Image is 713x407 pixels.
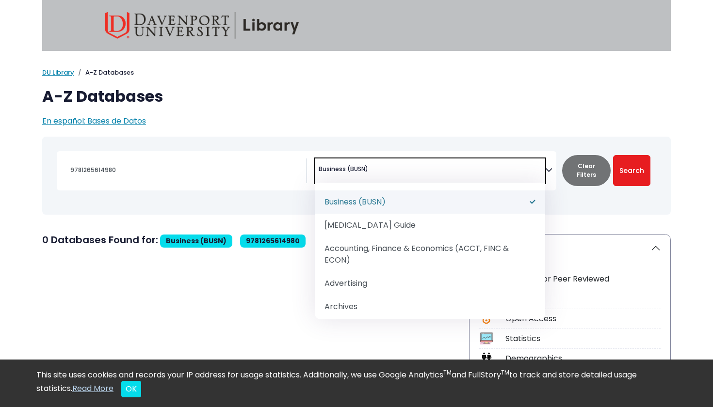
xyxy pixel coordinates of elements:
[480,332,493,345] img: Icon Statistics
[74,68,134,78] li: A-Z Databases
[315,165,368,173] li: Business (BUSN)
[246,236,300,246] span: 9781265614980
[319,165,368,173] span: Business (BUSN)
[36,369,677,397] div: This site uses cookies and records your IP address for usage statistics. Additionally, we use Goo...
[370,167,374,174] textarea: Search
[72,383,113,394] a: Read More
[501,368,509,376] sup: TM
[505,353,661,364] div: Demographics
[480,352,493,365] img: Icon Demographics
[315,295,545,318] li: Archives
[160,235,232,248] span: Business (BUSN)
[42,68,671,78] nav: breadcrumb
[613,155,650,186] button: Submit for Search Results
[315,190,545,214] li: Business (BUSN)
[443,368,452,376] sup: TM
[470,235,670,262] button: Icon Legend
[121,381,141,397] button: Close
[65,163,306,177] input: Search database by title or keyword
[315,214,545,237] li: [MEDICAL_DATA] Guide
[315,272,545,295] li: Advertising
[505,313,661,325] div: Open Access
[315,237,545,272] li: Accounting, Finance & Economics (ACCT, FINC & ECON)
[42,137,671,215] nav: Search filters
[42,115,146,126] a: En español: Bases de Datos
[42,233,158,247] span: 0 Databases Found for:
[42,87,671,106] h1: A-Z Databases
[42,68,74,77] a: DU Library
[505,273,661,285] div: Scholarly or Peer Reviewed
[105,12,299,39] img: Davenport University Library
[562,155,611,186] button: Clear Filters
[505,333,661,344] div: Statistics
[505,293,661,305] div: e-Book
